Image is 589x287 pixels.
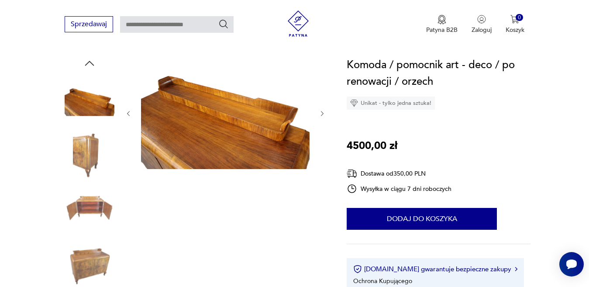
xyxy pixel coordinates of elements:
button: Sprzedawaj [65,16,113,32]
img: Zdjęcie produktu Komoda / pomocnik art - deco / po renowacji / orzech [141,57,310,169]
img: Patyna - sklep z meblami i dekoracjami vintage [285,10,311,37]
button: [DOMAIN_NAME] gwarantuje bezpieczne zakupy [353,265,517,273]
img: Ikona dostawy [347,168,357,179]
img: Ikona strzałki w prawo [515,267,517,271]
button: Dodaj do koszyka [347,208,497,230]
img: Zdjęcie produktu Komoda / pomocnik art - deco / po renowacji / orzech [65,74,114,124]
img: Ikona koszyka [510,15,519,24]
a: Sprzedawaj [65,22,113,28]
button: 0Koszyk [506,15,524,34]
p: 4500,00 zł [347,138,397,154]
p: Koszyk [506,26,524,34]
h1: Komoda / pomocnik art - deco / po renowacji / orzech [347,57,530,90]
button: Patyna B2B [426,15,458,34]
a: Ikona medaluPatyna B2B [426,15,458,34]
button: Szukaj [218,19,229,29]
p: Patyna B2B [426,26,458,34]
img: Ikona certyfikatu [353,265,362,273]
img: Zdjęcie produktu Komoda / pomocnik art - deco / po renowacji / orzech [65,130,114,180]
div: 0 [516,14,523,21]
div: Wysyłka w ciągu 7 dni roboczych [347,183,451,194]
div: Unikat - tylko jedna sztuka! [347,97,435,110]
iframe: Smartsupp widget button [559,252,584,277]
img: Ikonka użytkownika [477,15,486,24]
img: Ikona medalu [437,15,446,24]
img: Zdjęcie produktu Komoda / pomocnik art - deco / po renowacji / orzech [65,186,114,235]
li: Ochrona Kupującego [353,277,412,285]
div: Dostawa od 350,00 PLN [347,168,451,179]
img: Ikona diamentu [350,99,358,107]
p: Zaloguj [472,26,492,34]
button: Zaloguj [472,15,492,34]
